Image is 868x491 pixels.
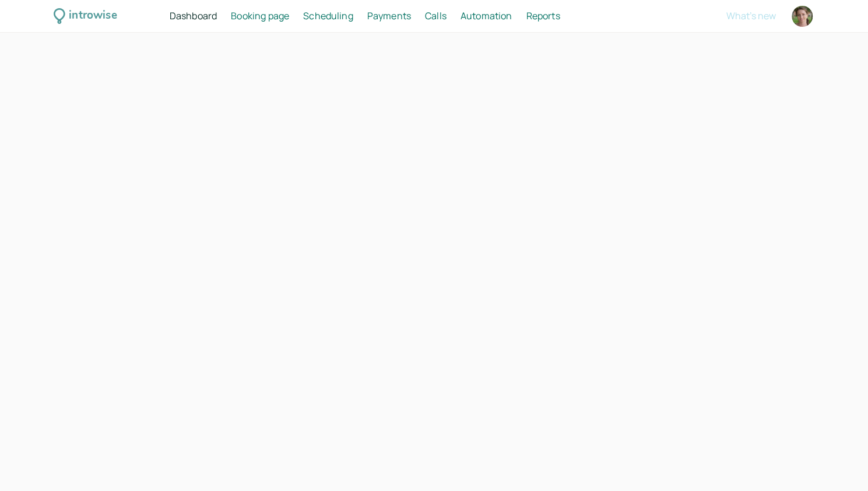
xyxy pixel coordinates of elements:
span: Automation [461,9,512,22]
a: Scheduling [303,9,353,24]
a: Reports [526,9,560,24]
span: Reports [526,9,560,22]
button: What's new [726,10,776,21]
span: What's new [726,9,776,22]
span: Dashboard [170,9,217,22]
span: Payments [367,9,411,22]
iframe: Chat Widget [810,435,868,491]
a: Booking page [231,9,289,24]
span: Booking page [231,9,289,22]
a: Automation [461,9,512,24]
a: Calls [425,9,447,24]
div: introwise [69,7,117,25]
a: Account [790,4,814,29]
span: Scheduling [303,9,353,22]
a: Payments [367,9,411,24]
span: Calls [425,9,447,22]
a: introwise [54,7,117,25]
a: Dashboard [170,9,217,24]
